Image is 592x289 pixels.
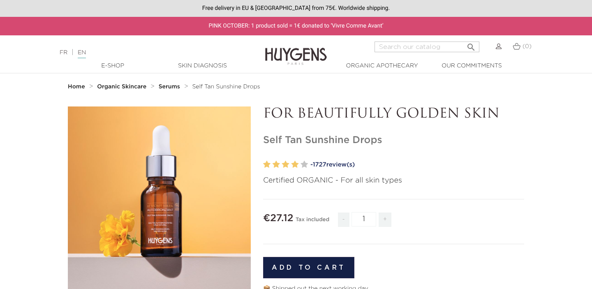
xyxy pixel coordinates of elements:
p: Certified ORGANIC - For all skin types [263,175,524,186]
label: 1 [263,159,271,171]
input: Search [375,42,479,52]
button: Add to cart [263,257,354,278]
label: 5 [301,159,308,171]
strong: Home [68,84,85,90]
span: (0) [523,44,532,49]
label: 4 [291,159,298,171]
span: €27.12 [263,213,294,223]
label: 2 [273,159,280,171]
a: Skin Diagnosis [161,62,243,70]
div: Tax included [296,211,329,233]
a: Home [68,83,87,90]
button:  [464,39,479,50]
a: Organic Apothecary [341,62,423,70]
a: -1727review(s) [310,159,524,171]
a: Serums [159,83,182,90]
span: - [338,213,349,227]
span: Self Tan Sunshine Drops [192,84,260,90]
strong: Organic Skincare [97,84,146,90]
a: EN [78,50,86,58]
h1: Self Tan Sunshine Drops [263,134,524,146]
input: Quantity [351,212,376,227]
a: Self Tan Sunshine Drops [192,83,260,90]
i:  [466,40,476,50]
a: E-Shop [72,62,154,70]
div: | [55,48,240,58]
p: FOR BEAUTIFULLY GOLDEN SKIN [263,106,524,122]
label: 3 [282,159,289,171]
span: + [379,213,392,227]
span: 1727 [313,162,326,168]
a: Organic Skincare [97,83,148,90]
a: Our commitments [430,62,513,70]
a: FR [60,50,67,55]
img: Huygens [265,35,327,66]
strong: Serums [159,84,180,90]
